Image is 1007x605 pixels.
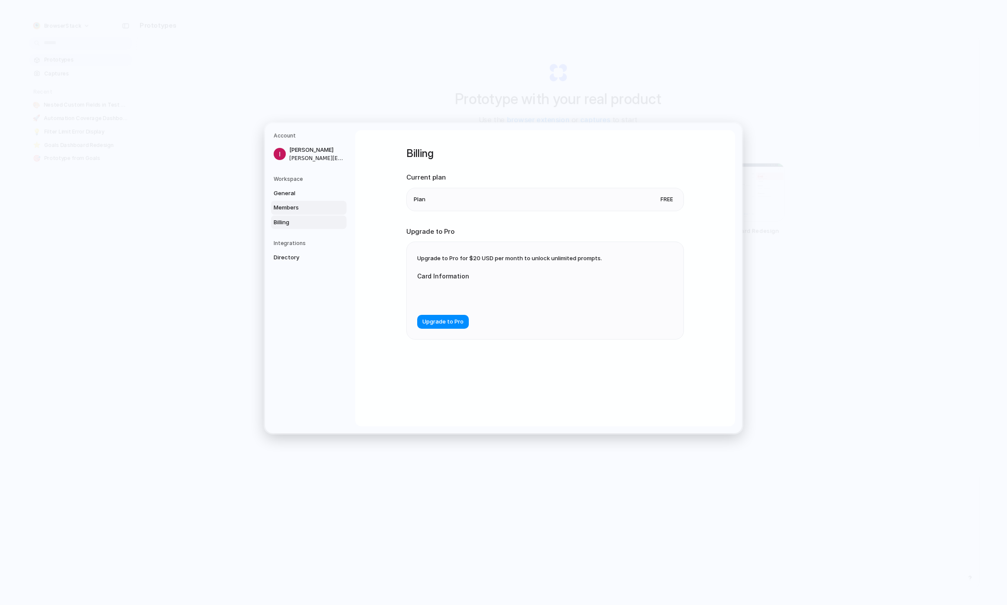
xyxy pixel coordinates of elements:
span: [PERSON_NAME] [289,146,345,154]
button: Upgrade to Pro [417,315,469,329]
span: Free [657,195,677,204]
span: Plan [414,195,425,204]
h2: Current plan [406,173,684,183]
span: General [274,189,329,198]
span: [PERSON_NAME][EMAIL_ADDRESS][DOMAIN_NAME] [289,154,345,162]
h5: Account [274,132,347,140]
h1: Billing [406,146,684,161]
iframe: Secure card payment input frame [424,291,584,299]
label: Card Information [417,271,591,281]
h2: Upgrade to Pro [406,227,684,237]
a: Members [271,201,347,215]
h5: Workspace [274,175,347,183]
a: Directory [271,251,347,265]
a: [PERSON_NAME][PERSON_NAME][EMAIL_ADDRESS][DOMAIN_NAME] [271,143,347,165]
a: General [271,186,347,200]
span: Members [274,203,329,212]
span: Billing [274,218,329,227]
h5: Integrations [274,239,347,247]
a: Billing [271,216,347,229]
span: Upgrade to Pro for $20 USD per month to unlock unlimited prompts. [417,255,602,262]
span: Upgrade to Pro [422,318,464,327]
span: Directory [274,253,329,262]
